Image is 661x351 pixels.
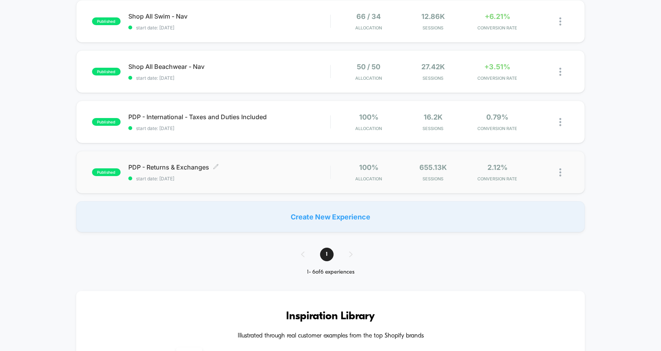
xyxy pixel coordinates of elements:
[559,17,561,26] img: close
[355,126,382,131] span: Allocation
[359,163,378,171] span: 100%
[467,25,527,31] span: CONVERSION RATE
[128,163,330,171] span: PDP - Returns & Exchanges
[128,75,330,81] span: start date: [DATE]
[421,12,445,21] span: 12.86k
[424,113,443,121] span: 16.2k
[293,269,368,276] div: 1 - 6 of 6 experiences
[485,12,510,21] span: +6.21%
[467,176,527,181] span: CONVERSION RATE
[467,75,527,81] span: CONVERSION RATE
[419,163,447,171] span: 655.13k
[403,126,463,131] span: Sessions
[76,201,585,232] div: Create New Experience
[128,176,330,181] span: start date: [DATE]
[99,332,562,340] h4: Illustrated through real customer examples from the top Shopify brands
[559,118,561,126] img: close
[92,68,121,75] span: published
[421,63,445,71] span: 27.42k
[128,12,330,20] span: Shop All Swim - Nav
[559,68,561,76] img: close
[128,125,330,131] span: start date: [DATE]
[320,248,334,261] span: 1
[357,63,380,71] span: 50 / 50
[403,25,463,31] span: Sessions
[484,63,510,71] span: +3.51%
[487,163,508,171] span: 2.12%
[92,168,121,176] span: published
[128,63,330,70] span: Shop All Beachwear - Nav
[92,17,121,25] span: published
[355,176,382,181] span: Allocation
[128,113,330,121] span: PDP - International - Taxes and Duties Included
[559,168,561,176] img: close
[355,25,382,31] span: Allocation
[99,310,562,323] h3: Inspiration Library
[467,126,527,131] span: CONVERSION RATE
[403,176,463,181] span: Sessions
[128,25,330,31] span: start date: [DATE]
[359,113,378,121] span: 100%
[486,113,508,121] span: 0.79%
[356,12,381,21] span: 66 / 34
[355,75,382,81] span: Allocation
[403,75,463,81] span: Sessions
[92,118,121,126] span: published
